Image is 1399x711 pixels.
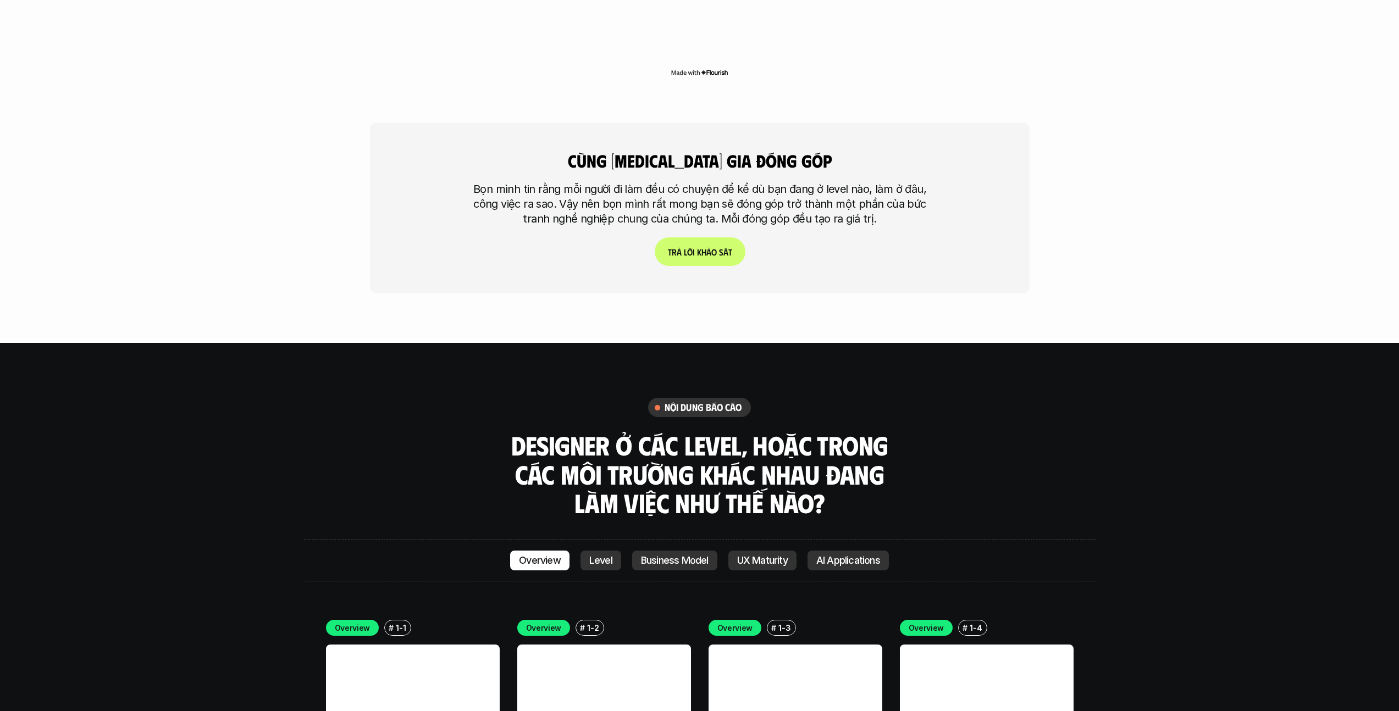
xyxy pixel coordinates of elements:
[507,431,892,518] h3: Designer ở các level, hoặc trong các môi trường khác nhau đang làm việc như thế nào?
[778,622,790,634] p: 1-3
[671,247,676,257] span: r
[396,622,406,634] p: 1-1
[641,555,709,566] p: Business Model
[519,555,561,566] p: Overview
[696,247,701,257] span: k
[717,622,753,634] p: Overview
[816,555,880,566] p: AI Applications
[723,247,728,257] span: á
[335,622,371,634] p: Overview
[589,555,612,566] p: Level
[676,247,681,257] span: ả
[671,68,728,77] img: Made with Flourish
[466,182,933,226] p: Bọn mình tin rằng mỗi người đi làm đều có chuyện để kể dù bạn đang ở level nào, làm ở đâu, công v...
[701,247,706,257] span: h
[728,247,732,257] span: t
[683,247,687,257] span: l
[665,401,742,414] h6: nội dung báo cáo
[737,555,788,566] p: UX Maturity
[706,247,711,257] span: ả
[667,247,671,257] span: T
[632,551,717,570] a: Business Model
[771,624,776,632] h6: #
[580,624,585,632] h6: #
[963,624,967,632] h6: #
[808,551,889,570] a: AI Applications
[510,551,569,570] a: Overview
[909,622,944,634] p: Overview
[687,247,692,257] span: ờ
[692,247,694,257] span: i
[389,624,394,632] h6: #
[526,622,562,634] p: Overview
[711,247,716,257] span: o
[521,150,878,171] h4: cùng [MEDICAL_DATA] gia đóng góp
[728,551,797,570] a: UX Maturity
[587,622,599,634] p: 1-2
[970,622,982,634] p: 1-4
[654,237,745,266] a: Trảlờikhảosát
[580,551,621,570] a: Level
[718,247,723,257] span: s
